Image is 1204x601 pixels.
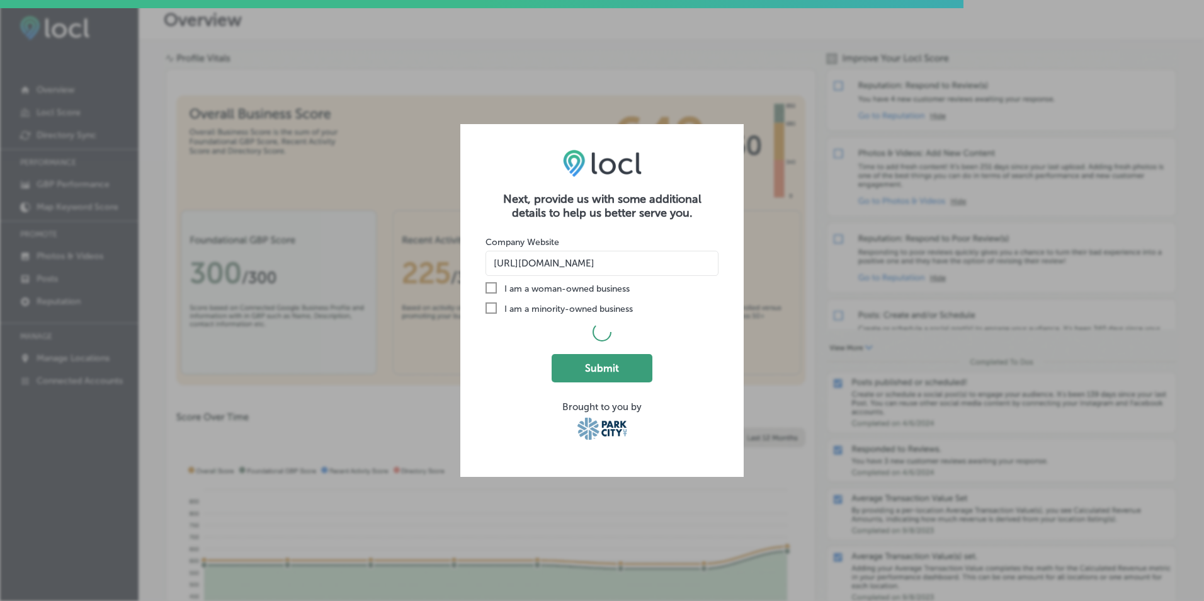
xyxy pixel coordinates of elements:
[486,282,718,296] label: I am a woman-owned business
[486,237,559,248] label: Company Website
[486,192,718,220] h2: Next, provide us with some additional details to help us better serve you.
[486,302,718,316] label: I am a minority-owned business
[486,401,718,413] div: Brought to you by
[552,354,652,382] button: Submit
[563,149,642,177] img: LOCL logo
[577,418,627,440] img: Park City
